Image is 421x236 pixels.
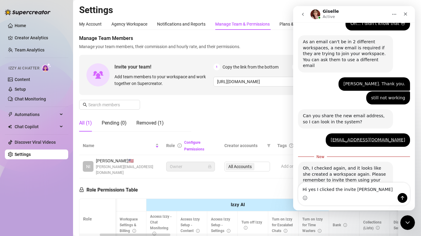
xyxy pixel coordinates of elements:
[150,214,172,236] span: Access Izzy - Chat Monitoring
[279,21,306,27] div: Plans & Billing
[114,73,211,87] span: Add team members to your workspace and work together on Supercreator.
[227,229,230,233] span: info-circle
[102,119,127,127] div: Pending (0)
[157,21,205,27] div: Notifications and Reports
[83,103,87,107] span: search
[9,189,14,194] button: Emoji picker
[111,21,147,27] div: Agency Workspace
[83,142,154,149] span: Name
[15,122,58,132] span: Chat Copilot
[15,33,63,43] a: Creator Analytics
[15,23,26,28] a: Home
[86,163,90,170] span: NI
[208,165,212,168] span: lock
[177,143,182,148] span: info-circle
[170,162,211,171] span: Owner
[166,143,175,148] span: Role
[5,156,100,199] div: Oh, I checked again, and it looks like she created a workspace again. Please remember to invite t...
[277,142,287,149] span: Tags
[104,187,114,197] button: Send a message…
[15,48,44,52] a: Team Analytics
[15,97,46,101] a: Chat Monitoring
[224,142,265,149] span: Creator accounts
[272,217,293,233] span: Turn on Izzy for Escalated Chats
[132,229,136,233] span: info-circle
[267,144,271,147] span: filter
[289,143,293,148] span: question-circle
[292,64,299,70] span: 2
[15,110,58,119] span: Automations
[400,215,415,230] iframe: Intercom live chat
[79,43,415,50] span: Manage your team members, their commission and hourly rate, and their permissions.
[15,87,26,92] a: Setup
[5,156,117,212] div: Giselle says…
[15,77,30,82] a: Content
[88,101,132,108] input: Search members
[42,63,51,72] img: AI Chatter
[79,21,102,27] div: My Account
[302,217,323,233] span: Turn on Izzy for Time Wasters
[153,232,156,235] span: info-circle
[79,119,92,127] div: All (1)
[79,186,138,194] h5: Role Permissions Table
[114,63,213,71] span: Invite your team!
[211,217,230,233] span: Access Izzy Setup - Settings
[244,226,247,230] span: info-circle
[333,223,347,227] span: Bank
[223,64,279,70] span: Copy the link from the bottom
[96,157,159,164] span: [PERSON_NAME] 🇺🇸
[376,226,380,230] span: info-circle
[266,141,272,150] span: filter
[9,65,39,71] span: Izzy AI Chatter
[318,229,321,233] span: info-circle
[96,164,159,176] span: [PERSON_NAME][EMAIL_ADDRESS][DOMAIN_NAME]
[8,112,13,117] span: thunderbolt
[363,220,381,230] span: Collections (Lists)
[5,9,51,15] img: logo-BBDzfeDw.svg
[231,202,245,207] strong: Izzy AI
[215,21,270,27] div: Manage Team & Permissions
[184,140,204,151] a: Configure Permissions
[79,4,415,16] h2: Settings
[15,152,31,157] a: Settings
[15,140,56,145] a: Discover Viral Videos
[79,187,84,192] span: lock
[79,136,163,155] th: Name
[79,35,415,42] span: Manage Team Members
[196,229,200,233] span: info-circle
[5,177,117,187] textarea: Message…
[284,229,287,233] span: info-circle
[213,64,220,70] span: 1
[293,6,415,210] iframe: Intercom live chat
[181,217,200,233] span: Access Izzy Setup - Content
[394,220,412,230] span: Disconnect Session
[8,125,12,129] img: Chat Copilot
[241,220,262,230] span: Turn off Izzy
[120,217,138,233] span: Workspace Settings & Billing
[343,223,347,227] span: info-circle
